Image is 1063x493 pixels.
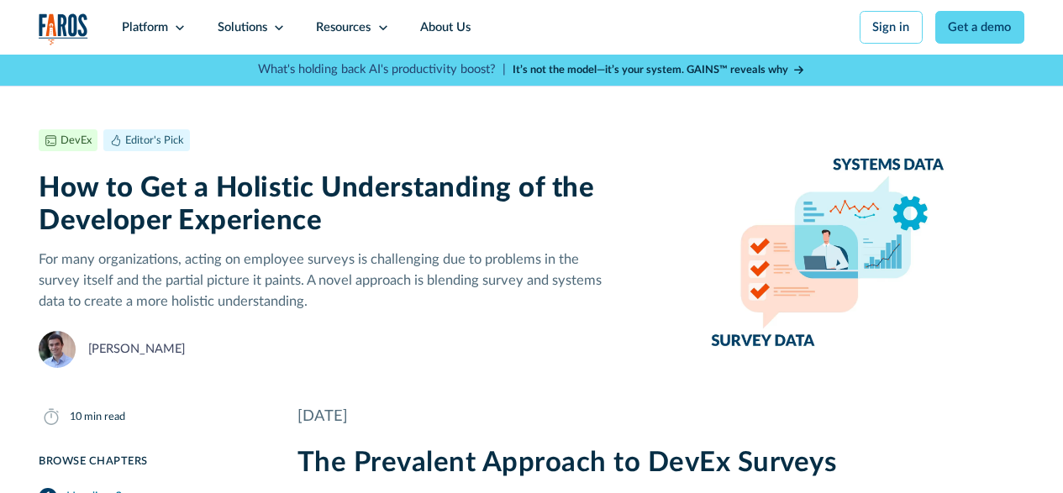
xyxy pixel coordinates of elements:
[84,409,125,425] div: min read
[513,62,805,78] a: It’s not the model—it’s your system. GAINS™ reveals why
[39,331,76,368] img: Thierry Donneau-Golencer
[640,129,1024,368] img: A white banner with an image at the far right. The image is of a developerer sitting in the middl...
[61,133,92,149] div: DevEx
[297,446,1024,480] h2: The Prevalent Approach to DevEx Surveys
[125,133,184,149] div: Editor's Pick
[316,18,371,37] div: Resources
[39,13,88,45] img: Logo of the analytics and reporting company Faros.
[258,60,506,79] p: What's holding back AI's productivity boost? |
[39,171,615,238] h1: How to Get a Holistic Understanding of the Developer Experience
[860,11,923,44] a: Sign in
[70,409,82,425] div: 10
[935,11,1024,44] a: Get a demo
[39,249,615,312] p: For many organizations, acting on employee surveys is challenging due to problems in the survey i...
[88,340,185,359] div: [PERSON_NAME]
[513,65,788,75] strong: It’s not the model—it’s your system. GAINS™ reveals why
[39,454,260,469] div: Browse Chapters
[218,18,267,37] div: Solutions
[122,18,168,37] div: Platform
[39,13,88,45] a: home
[297,405,1024,427] div: [DATE]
